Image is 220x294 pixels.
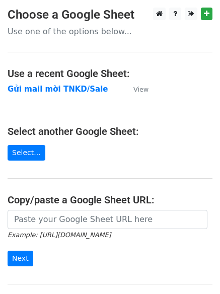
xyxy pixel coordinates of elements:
[8,125,212,137] h4: Select another Google Sheet:
[8,67,212,80] h4: Use a recent Google Sheet:
[8,26,212,37] p: Use one of the options below...
[8,231,111,239] small: Example: [URL][DOMAIN_NAME]
[8,145,45,161] a: Select...
[123,85,149,94] a: View
[8,194,212,206] h4: Copy/paste a Google Sheet URL:
[8,210,207,229] input: Paste your Google Sheet URL here
[133,86,149,93] small: View
[8,85,108,94] a: Gửi mail mời TNKD/Sale
[8,8,212,22] h3: Choose a Google Sheet
[8,251,33,266] input: Next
